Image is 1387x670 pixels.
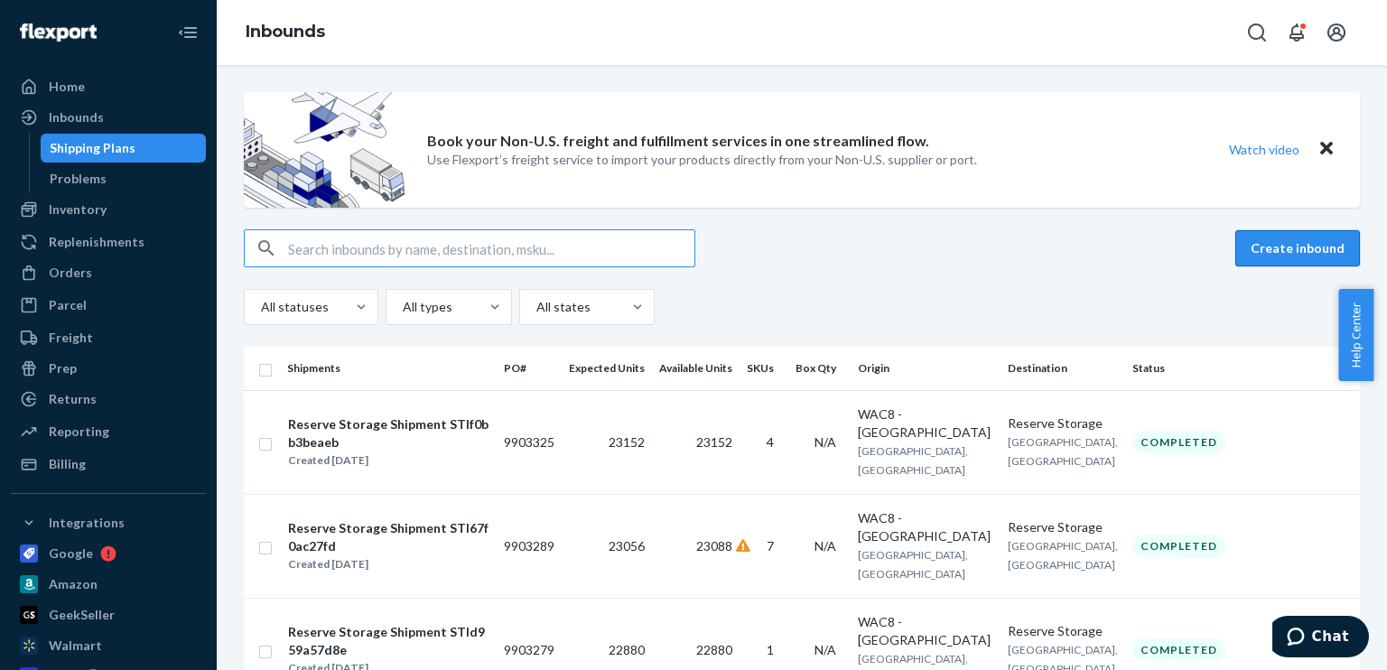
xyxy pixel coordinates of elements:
[231,6,340,59] ol: breadcrumbs
[49,108,104,126] div: Inbounds
[1279,14,1315,51] button: Open notifications
[1217,136,1311,163] button: Watch video
[49,390,97,408] div: Returns
[1318,14,1354,51] button: Open account menu
[401,298,403,316] input: All types
[1338,289,1373,381] button: Help Center
[535,298,536,316] input: All states
[1315,136,1338,163] button: Close
[1008,622,1118,640] div: Reserve Storage
[49,296,87,314] div: Parcel
[288,555,489,573] div: Created [DATE]
[788,347,851,390] th: Box Qty
[815,434,836,450] span: N/A
[815,642,836,657] span: N/A
[49,544,93,563] div: Google
[609,434,645,450] span: 23152
[288,623,489,659] div: Reserve Storage Shipment STId959a57d8e
[497,347,562,390] th: PO#
[11,323,206,352] a: Freight
[1001,347,1125,390] th: Destination
[49,233,144,251] div: Replenishments
[11,570,206,599] a: Amazon
[652,347,740,390] th: Available Units
[497,494,562,598] td: 9903289
[858,613,993,649] div: WAC8 - [GEOGRAPHIC_DATA]
[11,195,206,224] a: Inventory
[1235,230,1360,266] button: Create inbound
[49,606,115,624] div: GeekSeller
[49,329,93,347] div: Freight
[49,455,86,473] div: Billing
[20,23,97,42] img: Flexport logo
[767,434,774,450] span: 4
[1272,616,1369,661] iframe: Opens a widget where you can chat to one of our agents
[562,347,652,390] th: Expected Units
[49,575,98,593] div: Amazon
[246,22,325,42] a: Inbounds
[49,200,107,219] div: Inventory
[858,405,993,442] div: WAC8 - [GEOGRAPHIC_DATA]
[49,359,77,377] div: Prep
[11,228,206,256] a: Replenishments
[11,631,206,660] a: Walmart
[1008,539,1118,572] span: [GEOGRAPHIC_DATA], [GEOGRAPHIC_DATA]
[11,600,206,629] a: GeekSeller
[815,538,836,554] span: N/A
[1132,638,1225,661] div: Completed
[11,539,206,568] a: Google
[1008,414,1118,433] div: Reserve Storage
[49,637,102,655] div: Walmart
[696,642,732,657] span: 22880
[427,151,977,169] p: Use Flexport’s freight service to import your products directly from your Non-U.S. supplier or port.
[1132,431,1225,453] div: Completed
[11,72,206,101] a: Home
[259,298,261,316] input: All statuses
[170,14,206,51] button: Close Navigation
[11,385,206,414] a: Returns
[767,642,774,657] span: 1
[1132,535,1225,557] div: Completed
[49,264,92,282] div: Orders
[49,514,125,532] div: Integrations
[288,519,489,555] div: Reserve Storage Shipment STI67f0ac27fd
[11,291,206,320] a: Parcel
[609,538,645,554] span: 23056
[851,347,1001,390] th: Origin
[280,347,497,390] th: Shipments
[609,642,645,657] span: 22880
[858,509,993,545] div: WAC8 - [GEOGRAPHIC_DATA]
[696,434,732,450] span: 23152
[11,103,206,132] a: Inbounds
[858,548,968,581] span: [GEOGRAPHIC_DATA], [GEOGRAPHIC_DATA]
[288,415,489,451] div: Reserve Storage Shipment STIf0bb3beaeb
[41,164,207,193] a: Problems
[50,139,135,157] div: Shipping Plans
[1008,435,1118,468] span: [GEOGRAPHIC_DATA], [GEOGRAPHIC_DATA]
[767,538,774,554] span: 7
[11,354,206,383] a: Prep
[49,423,109,441] div: Reporting
[11,450,206,479] a: Billing
[50,170,107,188] div: Problems
[740,347,788,390] th: SKUs
[497,390,562,494] td: 9903325
[858,444,968,477] span: [GEOGRAPHIC_DATA], [GEOGRAPHIC_DATA]
[288,230,694,266] input: Search inbounds by name, destination, msku...
[11,417,206,446] a: Reporting
[288,451,489,470] div: Created [DATE]
[1239,14,1275,51] button: Open Search Box
[696,538,732,554] span: 23088
[41,134,207,163] a: Shipping Plans
[1008,518,1118,536] div: Reserve Storage
[11,258,206,287] a: Orders
[11,508,206,537] button: Integrations
[49,78,85,96] div: Home
[427,131,929,152] p: Book your Non-U.S. freight and fulfillment services in one streamlined flow.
